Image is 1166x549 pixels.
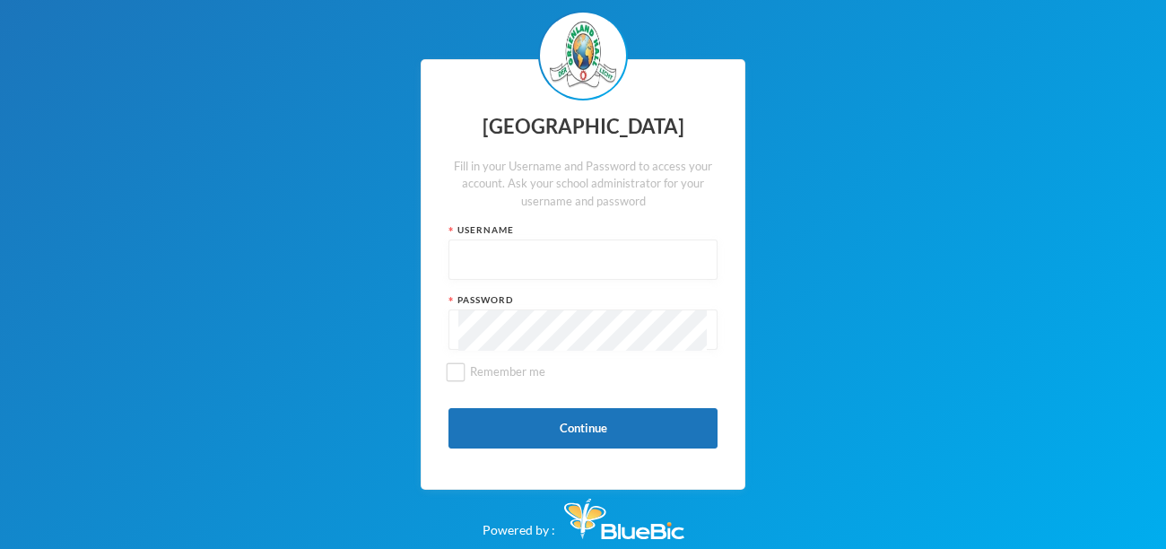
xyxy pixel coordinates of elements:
[448,223,718,237] div: Username
[463,364,553,379] span: Remember me
[448,158,718,211] div: Fill in your Username and Password to access your account. Ask your school administrator for your...
[448,408,718,449] button: Continue
[448,293,718,307] div: Password
[483,490,684,539] div: Powered by :
[564,499,684,539] img: Bluebic
[448,109,718,144] div: [GEOGRAPHIC_DATA]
